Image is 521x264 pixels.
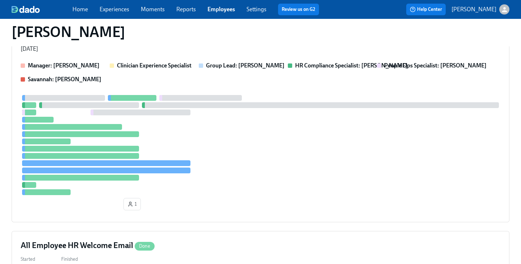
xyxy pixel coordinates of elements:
[451,4,509,15] button: [PERSON_NAME]
[28,62,100,69] strong: Manager: [PERSON_NAME]
[206,62,285,69] strong: Group Lead: [PERSON_NAME]
[135,243,155,249] span: Done
[451,5,496,13] p: [PERSON_NAME]
[12,23,125,41] h1: [PERSON_NAME]
[141,6,165,13] a: Moments
[28,76,101,83] strong: Savannah: [PERSON_NAME]
[72,6,88,13] a: Home
[207,6,235,13] a: Employees
[406,4,446,15] button: Help Center
[21,45,38,53] div: [DATE]
[21,255,38,263] label: Started
[12,6,72,13] a: dado
[176,6,196,13] a: Reports
[123,198,141,210] button: 1
[100,6,129,13] a: Experiences
[295,62,408,69] strong: HR Compliance Specialist: [PERSON_NAME]
[127,201,137,208] span: 1
[117,62,192,69] strong: Clinician Experience Specialist
[12,6,40,13] img: dado
[247,6,266,13] a: Settings
[384,62,487,69] strong: People Ops Specialist: [PERSON_NAME]
[21,240,155,251] h4: All Employee HR Welcome Email
[278,4,319,15] button: Review us on G2
[282,6,315,13] a: Review us on G2
[410,6,442,13] span: Help Center
[61,255,79,263] label: Finished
